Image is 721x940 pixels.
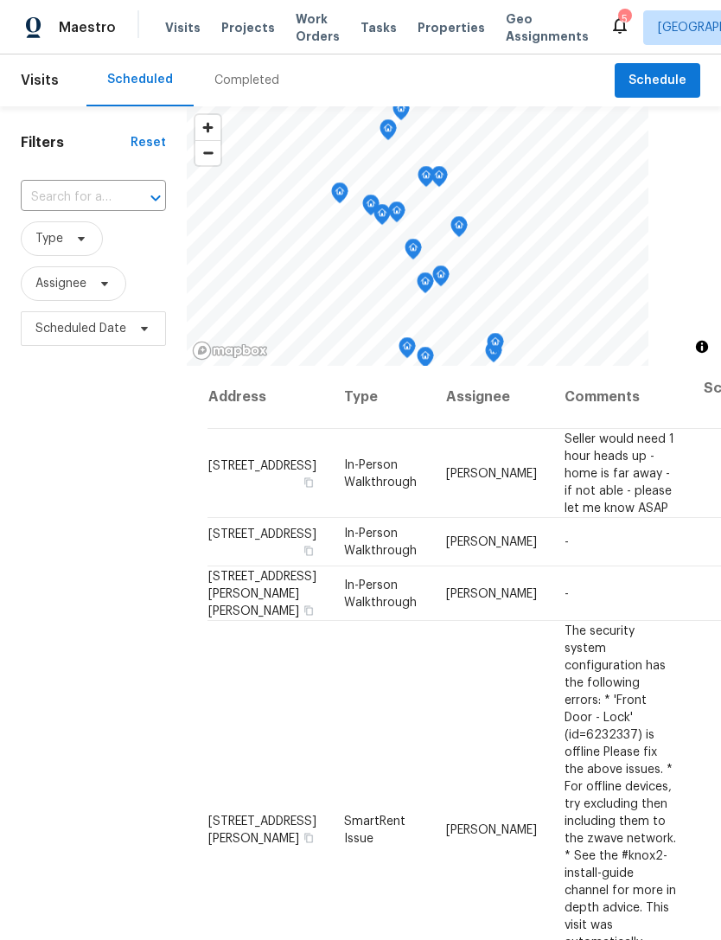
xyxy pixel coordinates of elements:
[431,166,448,193] div: Map marker
[418,19,485,36] span: Properties
[331,182,348,209] div: Map marker
[485,342,502,368] div: Map marker
[195,140,220,165] button: Zoom out
[144,186,168,210] button: Open
[301,543,316,559] button: Copy Address
[418,166,435,193] div: Map marker
[330,366,432,429] th: Type
[195,115,220,140] button: Zoom in
[450,216,468,243] div: Map marker
[187,106,648,366] canvas: Map
[360,22,397,34] span: Tasks
[59,19,116,36] span: Maestro
[165,19,201,36] span: Visits
[446,823,537,835] span: [PERSON_NAME]
[21,184,118,211] input: Search for an address...
[208,570,316,617] span: [STREET_ADDRESS][PERSON_NAME][PERSON_NAME]
[21,61,59,99] span: Visits
[131,134,166,151] div: Reset
[344,815,405,844] span: SmartRent Issue
[618,10,630,28] div: 5
[21,134,131,151] h1: Filters
[380,119,397,146] div: Map marker
[692,336,712,357] button: Toggle attribution
[446,587,537,599] span: [PERSON_NAME]
[208,528,316,540] span: [STREET_ADDRESS]
[214,72,279,89] div: Completed
[432,265,450,292] div: Map marker
[405,239,422,265] div: Map marker
[417,347,434,374] div: Map marker
[388,201,405,228] div: Map marker
[344,579,417,608] span: In-Person Walkthrough
[697,337,707,356] span: Toggle attribution
[221,19,275,36] span: Projects
[565,432,674,514] span: Seller would need 1 hour heads up - home is far away - if not able - please let me know ASAP
[192,341,268,361] a: Mapbox homepage
[195,141,220,165] span: Zoom out
[399,337,416,364] div: Map marker
[615,63,700,99] button: Schedule
[344,528,417,557] span: In-Person Walkthrough
[432,366,551,429] th: Assignee
[301,474,316,489] button: Copy Address
[207,366,330,429] th: Address
[208,459,316,471] span: [STREET_ADDRESS]
[565,587,569,599] span: -
[373,204,391,231] div: Map marker
[506,10,589,45] span: Geo Assignments
[301,829,316,845] button: Copy Address
[208,815,316,844] span: [STREET_ADDRESS][PERSON_NAME]
[392,99,410,126] div: Map marker
[35,320,126,337] span: Scheduled Date
[296,10,340,45] span: Work Orders
[35,230,63,247] span: Type
[417,272,434,299] div: Map marker
[628,70,686,92] span: Schedule
[35,275,86,292] span: Assignee
[344,458,417,488] span: In-Person Walkthrough
[301,602,316,617] button: Copy Address
[565,536,569,548] span: -
[487,333,504,360] div: Map marker
[362,195,380,221] div: Map marker
[107,71,173,88] div: Scheduled
[446,467,537,479] span: [PERSON_NAME]
[446,536,537,548] span: [PERSON_NAME]
[551,366,690,429] th: Comments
